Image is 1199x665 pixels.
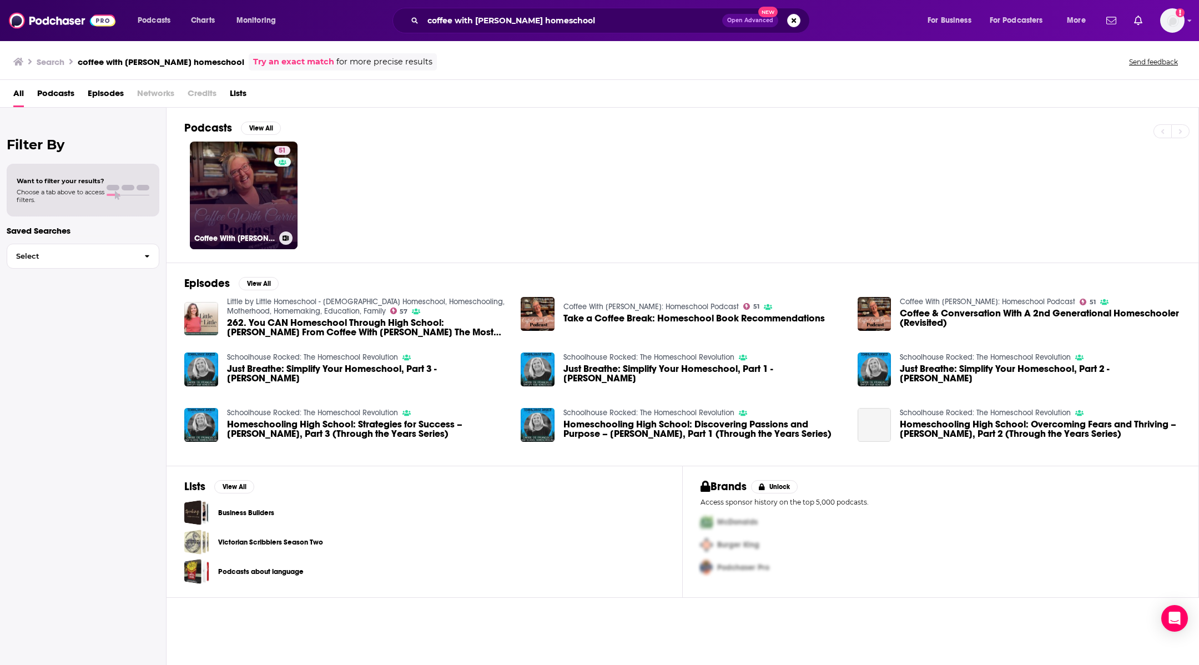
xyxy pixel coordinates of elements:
a: Podcasts about language [218,566,304,578]
a: Schoolhouse Rocked: The Homeschool Revolution [227,352,398,362]
button: Show profile menu [1160,8,1185,33]
a: Victorian Scribblers Season Two [184,530,209,555]
a: Take a Coffee Break: Homeschool Book Recommendations [563,314,825,323]
span: Podchaser Pro [717,563,769,572]
a: Podcasts about language [184,559,209,584]
a: Coffee With Carrie: Homeschool Podcast [900,297,1075,306]
a: ListsView All [184,480,254,493]
input: Search podcasts, credits, & more... [423,12,722,29]
button: View All [241,122,281,135]
span: Just Breathe: Simplify Your Homeschool, Part 3 - [PERSON_NAME] [227,364,508,383]
a: Show notifications dropdown [1130,11,1147,30]
h2: Filter By [7,137,159,153]
h2: Episodes [184,276,230,290]
h3: Coffee With [PERSON_NAME]: Homeschool Podcast [194,234,275,243]
span: Burger King [717,540,759,550]
span: For Business [928,13,971,28]
span: Homeschooling High School: Strategies for Success – [PERSON_NAME], Part 3 (Through the Years Series) [227,420,508,439]
div: Search podcasts, credits, & more... [403,8,820,33]
a: PodcastsView All [184,121,281,135]
a: 51 [1080,299,1096,305]
img: Podchaser - Follow, Share and Rate Podcasts [9,10,115,31]
span: Networks [137,84,174,107]
a: Victorian Scribblers Season Two [218,536,323,548]
span: Just Breathe: Simplify Your Homeschool, Part 1 - [PERSON_NAME] [563,364,844,383]
a: Coffee & Conversation With A 2nd Generational Homeschooler (Revisited) [900,309,1181,328]
a: Try an exact match [253,56,334,68]
span: 262. You CAN Homeschool Through High School: [PERSON_NAME] From Coffee With [PERSON_NAME] The Mos... [227,318,508,337]
a: Business Builders [184,500,209,525]
span: Want to filter your results? [17,177,104,185]
span: McDonalds [717,517,758,527]
span: for more precise results [336,56,432,68]
p: Saved Searches [7,225,159,236]
span: Podcasts [138,13,170,28]
span: Logged in as ZoeJethani [1160,8,1185,33]
button: Send feedback [1126,57,1181,67]
a: 262. You CAN Homeschool Through High School: Carrie De Francisco From Coffee With Carrie Shares T... [184,302,218,336]
button: open menu [920,12,985,29]
h2: Brands [701,480,747,493]
a: Schoolhouse Rocked: The Homeschool Revolution [563,352,734,362]
button: Select [7,244,159,269]
span: 57 [400,309,407,314]
button: View All [239,277,279,290]
h3: Search [37,57,64,67]
a: Just Breathe: Simplify Your Homeschool, Part 1 - Carrie De Francisco [563,364,844,383]
a: Schoolhouse Rocked: The Homeschool Revolution [900,408,1071,417]
button: open menu [983,12,1059,29]
a: 57 [390,308,408,314]
h3: coffee with [PERSON_NAME] homeschool [78,57,244,67]
img: Just Breathe: Simplify Your Homeschool, Part 3 - Carrie De Francisco [184,352,218,386]
button: open menu [1059,12,1100,29]
a: 262. You CAN Homeschool Through High School: Carrie De Francisco From Coffee With Carrie Shares T... [227,318,508,337]
span: 51 [1090,300,1096,305]
img: Third Pro Logo [696,556,717,579]
p: Access sponsor history on the top 5,000 podcasts. [701,498,1181,506]
img: Take a Coffee Break: Homeschool Book Recommendations [521,297,555,331]
img: Second Pro Logo [696,533,717,556]
a: Show notifications dropdown [1102,11,1121,30]
a: All [13,84,24,107]
a: EpisodesView All [184,276,279,290]
span: Homeschooling High School: Discovering Passions and Purpose – [PERSON_NAME], Part 1 (Through the ... [563,420,844,439]
button: Unlock [751,480,798,493]
h2: Podcasts [184,121,232,135]
a: Charts [184,12,221,29]
img: Just Breathe: Simplify Your Homeschool, Part 1 - Carrie De Francisco [521,352,555,386]
a: 51 [743,303,759,310]
span: Monitoring [236,13,276,28]
span: Podcasts [37,84,74,107]
a: Episodes [88,84,124,107]
svg: Add a profile image [1176,8,1185,17]
span: New [758,7,778,17]
a: Business Builders [218,507,274,519]
a: Homeschooling High School: Overcoming Fears and Thriving – Carrie De Francisco, Part 2 (Through t... [900,420,1181,439]
a: Little by Little Homeschool - Christian Homeschool, Homeschooling, Motherhood, Homemaking, Educat... [227,297,505,316]
a: Homeschooling High School: Strategies for Success – Carrie De Francisco, Part 3 (Through the Year... [227,420,508,439]
img: Homeschooling High School: Discovering Passions and Purpose – Carrie De Francisco, Part 1 (Throug... [521,408,555,442]
a: Just Breathe: Simplify Your Homeschool, Part 2 - Carrie De Francisco [900,364,1181,383]
span: Credits [188,84,216,107]
span: Open Advanced [727,18,773,23]
button: open menu [229,12,290,29]
a: Lists [230,84,246,107]
a: Schoolhouse Rocked: The Homeschool Revolution [563,408,734,417]
a: Schoolhouse Rocked: The Homeschool Revolution [900,352,1071,362]
h2: Lists [184,480,205,493]
a: 51 [274,146,290,155]
span: Charts [191,13,215,28]
img: Homeschooling High School: Strategies for Success – Carrie De Francisco, Part 3 (Through the Year... [184,408,218,442]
